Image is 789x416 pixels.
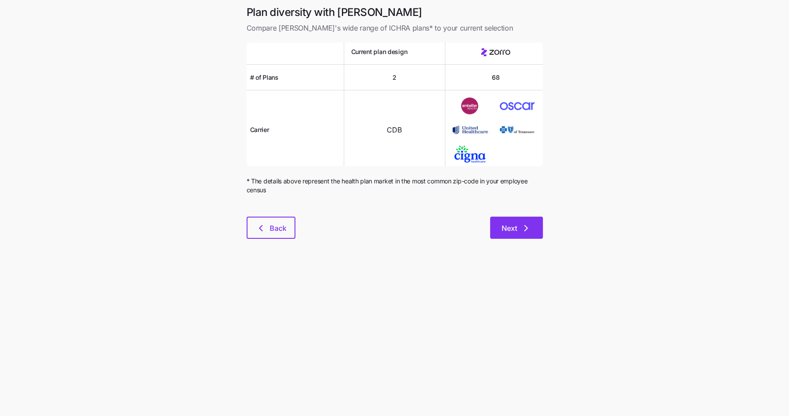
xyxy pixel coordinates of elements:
img: Carrier [452,145,488,162]
span: CDB [387,124,402,136]
span: 68 [492,73,499,82]
span: 2 [393,73,396,82]
img: Carrier [499,97,535,114]
span: Next [502,223,517,233]
span: Compare [PERSON_NAME]'s wide range of ICHRA plans* to your current selection [247,23,543,34]
span: Current plan design [351,47,408,56]
button: Back [247,217,295,239]
button: Next [490,217,543,239]
h1: Plan diversity with [PERSON_NAME] [247,5,543,19]
img: Carrier [452,97,488,114]
span: Back [270,223,287,233]
span: * The details above represent the health plan market in the most common zip-code in your employee... [247,177,543,195]
span: # of Plans [250,73,279,82]
span: Carrier [250,125,269,134]
img: Carrier [452,121,488,138]
img: Carrier [499,121,535,138]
